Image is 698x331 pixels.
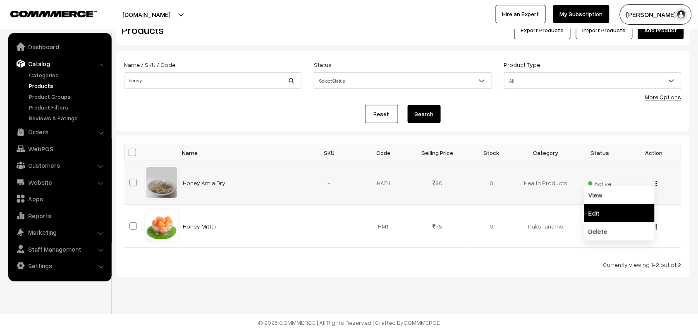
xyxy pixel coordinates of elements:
[576,21,633,39] a: Import Products
[183,179,226,186] a: Honey Amla Dry
[302,161,356,205] td: -
[314,72,491,89] span: Select Status
[465,205,519,248] td: 0
[10,191,109,206] a: Apps
[27,103,109,112] a: Product Filters
[124,60,175,69] label: Name / SKU / Code
[10,56,109,71] a: Catalog
[124,72,301,89] input: Name / SKU / Code
[365,105,398,123] a: Reset
[514,21,571,39] button: Export Products
[404,319,440,326] a: COMMMERCE
[519,161,573,205] td: Health Products
[10,242,109,257] a: Staff Management
[411,144,465,161] th: Selling Price
[504,72,681,89] span: All
[411,161,465,205] td: 90
[656,181,657,186] img: Menu
[519,144,573,161] th: Category
[122,24,301,36] h2: Products
[356,144,411,161] th: Code
[10,158,109,173] a: Customers
[124,260,681,269] div: Currently viewing 1-2 out of 2
[584,186,655,204] a: View
[465,161,519,205] td: 0
[183,223,216,230] a: Honey Mittai
[10,258,109,273] a: Settings
[408,105,441,123] button: Search
[27,71,109,79] a: Categories
[10,141,109,156] a: WebPOS
[584,222,655,241] a: Delete
[465,144,519,161] th: Stock
[10,39,109,54] a: Dashboard
[27,114,109,122] a: Reviews & Ratings
[93,4,199,25] button: [DOMAIN_NAME]
[553,5,610,23] a: My Subscription
[504,60,540,69] label: Product Type
[620,4,692,25] button: [PERSON_NAME] s…
[675,8,688,21] img: user
[10,225,109,240] a: Marketing
[10,175,109,190] a: Website
[356,205,411,248] td: HM1
[645,93,681,100] a: More Options
[314,60,332,69] label: Status
[504,74,681,88] span: All
[27,81,109,90] a: Products
[584,204,655,222] a: Edit
[638,21,684,39] a: Add Product
[10,8,83,18] a: COMMMERCE
[588,177,612,188] span: Active
[627,144,681,161] th: Action
[10,208,109,223] a: Reports
[302,144,356,161] th: SKU
[573,144,627,161] th: Status
[656,224,657,230] img: Menu
[178,144,302,161] th: Name
[27,92,109,101] a: Product Groups
[356,161,411,205] td: HAD1
[519,205,573,248] td: Pakshanams
[411,205,465,248] td: 75
[10,11,97,17] img: COMMMERCE
[314,74,491,88] span: Select Status
[302,205,356,248] td: -
[10,124,109,139] a: Orders
[496,5,546,23] a: Hire an Expert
